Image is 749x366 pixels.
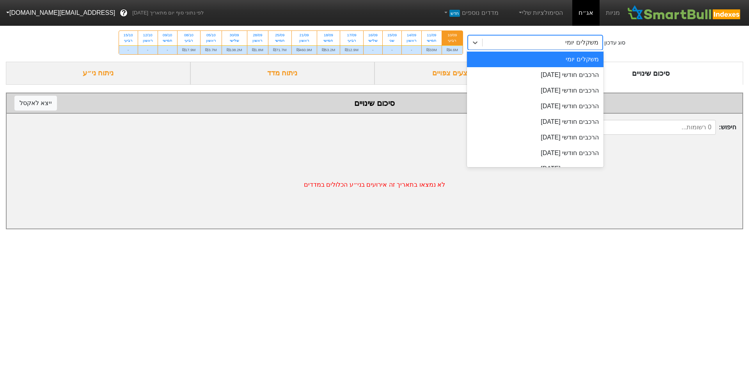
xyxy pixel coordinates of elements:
div: ₪4.6M [442,45,463,54]
div: חמישי [273,38,287,43]
div: ₪53.2M [317,45,340,54]
div: ראשון [252,38,263,43]
div: - [138,45,158,54]
div: שלישי [227,38,242,43]
div: ראשון [143,38,153,43]
span: חיפוש : [566,120,736,135]
div: ₪33M [422,45,442,54]
div: ראשון [205,38,217,43]
div: רביעי [447,38,458,43]
span: חדש [449,10,460,17]
input: 0 רשומות... [566,120,716,135]
div: 25/09 [273,32,287,38]
div: ₪138.2M [222,45,247,54]
div: - [402,45,421,54]
div: - [119,45,138,54]
div: שלישי [368,38,378,43]
div: ₪3.7M [201,45,221,54]
div: 18/09 [322,32,335,38]
div: הרכבים חודשי [DATE] [467,67,603,83]
div: 11/09 [426,32,437,38]
div: שני [387,38,397,43]
div: 15/10 [124,32,133,38]
div: 15/09 [387,32,397,38]
div: ראשון [296,38,312,43]
div: 09/10 [163,32,172,38]
div: - [383,45,401,54]
div: 17/09 [345,32,359,38]
div: ₪1.8M [247,45,268,54]
div: ראשון [406,38,417,43]
div: הרכבים חודשי [DATE] [467,114,603,130]
div: ניתוח מדד [190,62,375,85]
div: 14/09 [406,32,417,38]
div: 10/09 [447,32,458,38]
div: הרכבים חודשי [DATE] [467,98,603,114]
div: ₪17.9M [177,45,201,54]
div: ₪12.9M [340,45,363,54]
div: הרכבים חודשי [DATE] [467,83,603,98]
button: ייצא לאקסל [14,96,57,111]
div: ₪71.7M [268,45,291,54]
span: ? [122,8,126,18]
img: SmartBull [626,5,743,21]
span: לפי נתוני סוף יום מתאריך [DATE] [132,9,204,17]
div: משקלים יומי [565,38,598,47]
div: הרכבים חודשי [DATE] [467,161,603,177]
div: סיכום שינויים [14,97,735,109]
div: 05/10 [205,32,217,38]
div: ניתוח ני״ע [6,62,190,85]
div: סוג עדכון [604,39,626,47]
div: 30/09 [227,32,242,38]
div: 12/10 [143,32,153,38]
div: 16/09 [368,32,378,38]
div: חמישי [426,38,437,43]
div: חמישי [322,38,335,43]
div: 21/09 [296,32,312,38]
a: מדדים נוספיםחדש [440,5,502,21]
div: - [158,45,177,54]
div: - [364,45,382,54]
a: הסימולציות שלי [514,5,566,21]
div: 08/10 [182,32,196,38]
div: רביעי [345,38,359,43]
div: לא נמצאו בתאריך זה אירועים בני״ע הכלולים במדדים [7,141,742,229]
div: חמישי [163,38,172,43]
div: סיכום שינויים [559,62,744,85]
div: רביעי [182,38,196,43]
div: ₪460.9M [292,45,317,54]
div: 28/09 [252,32,263,38]
div: ביקושים והיצעים צפויים [374,62,559,85]
div: רביעי [124,38,133,43]
div: הרכבים חודשי [DATE] [467,130,603,145]
div: משקלים יומי [467,52,603,67]
div: הרכבים חודשי [DATE] [467,145,603,161]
